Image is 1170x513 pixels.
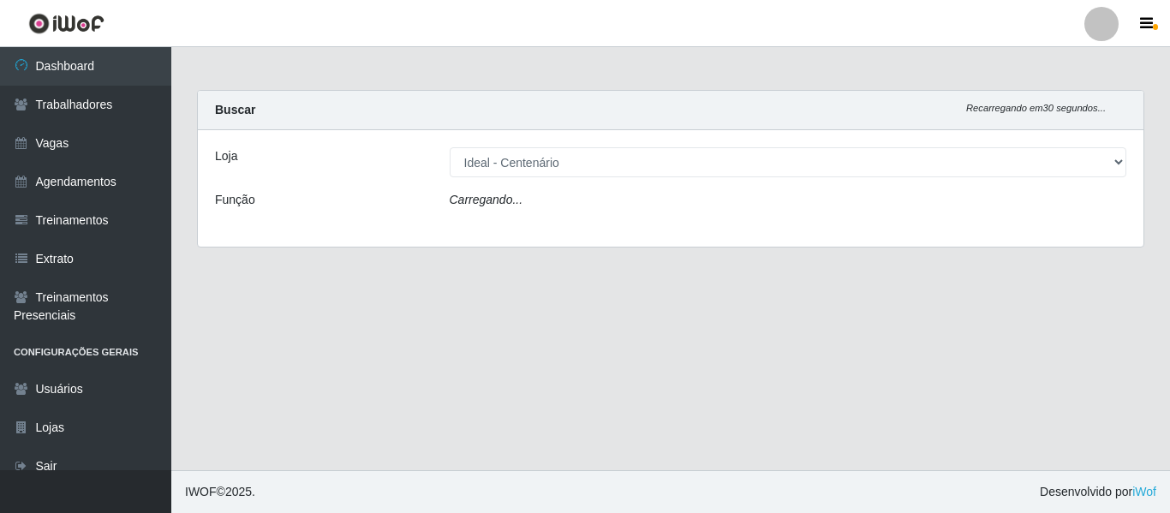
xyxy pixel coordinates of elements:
label: Função [215,191,255,209]
span: © 2025 . [185,483,255,501]
a: iWof [1132,485,1156,498]
span: IWOF [185,485,217,498]
label: Loja [215,147,237,165]
span: Desenvolvido por [1040,483,1156,501]
i: Recarregando em 30 segundos... [966,103,1106,113]
strong: Buscar [215,103,255,116]
i: Carregando... [450,193,523,206]
img: CoreUI Logo [28,13,104,34]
